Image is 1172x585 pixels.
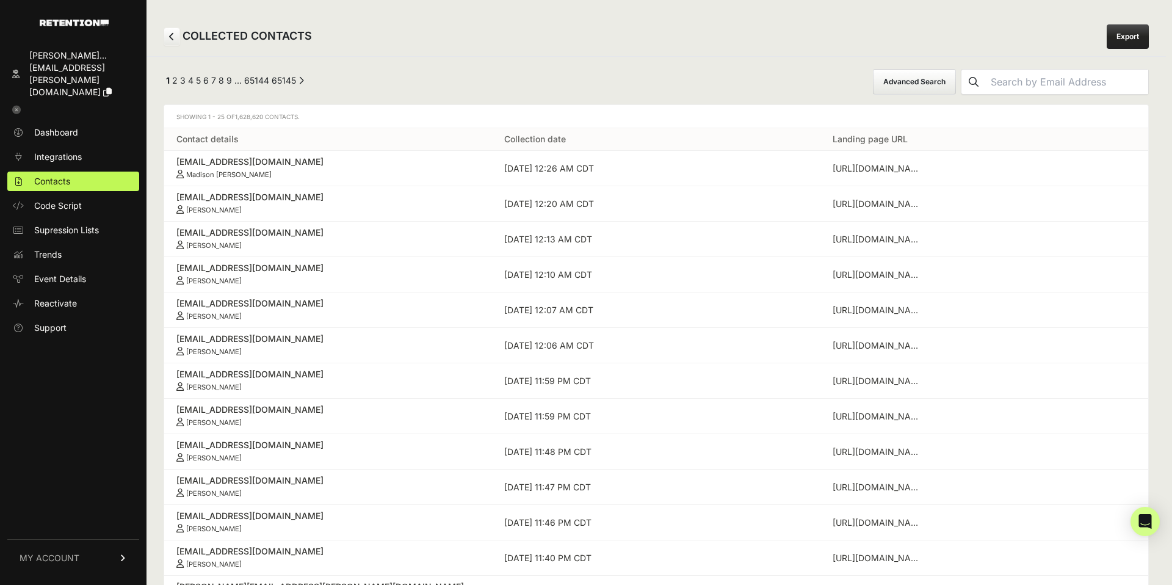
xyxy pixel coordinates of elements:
[833,162,924,175] div: https://enjoyer.com/sanctuary-cities-resoliutions-ice-detainers-illegal-immigration/?media_type=i...
[186,347,242,356] small: [PERSON_NAME]
[234,75,242,85] span: …
[211,75,216,85] a: Page 7
[833,410,924,423] div: https://enjoyer.com/sanctuary-cities-resoliutions-ice-detainers-illegal-immigration/?media_type=i...
[7,294,139,313] a: Reactivate
[34,175,70,187] span: Contacts
[176,191,480,214] a: [EMAIL_ADDRESS][DOMAIN_NAME] [PERSON_NAME]
[186,312,242,321] small: [PERSON_NAME]
[492,434,820,470] td: [DATE] 11:48 PM CDT
[7,269,139,289] a: Event Details
[172,75,178,85] a: Page 2
[176,368,480,391] a: [EMAIL_ADDRESS][DOMAIN_NAME] [PERSON_NAME]
[176,156,480,168] div: [EMAIL_ADDRESS][DOMAIN_NAME]
[176,545,480,569] a: [EMAIL_ADDRESS][DOMAIN_NAME] [PERSON_NAME]
[7,220,139,240] a: Supression Lists
[492,505,820,540] td: [DATE] 11:46 PM CDT
[235,113,300,120] span: 1,628,620 Contacts.
[492,328,820,363] td: [DATE] 12:06 AM CDT
[492,540,820,576] td: [DATE] 11:40 PM CDT
[176,545,480,558] div: [EMAIL_ADDRESS][DOMAIN_NAME]
[186,454,242,462] small: [PERSON_NAME]
[1130,507,1160,536] div: Open Intercom Messenger
[176,404,480,427] a: [EMAIL_ADDRESS][DOMAIN_NAME] [PERSON_NAME]
[7,46,139,102] a: [PERSON_NAME]... [EMAIL_ADDRESS][PERSON_NAME][DOMAIN_NAME]
[7,245,139,264] a: Trends
[272,75,296,85] a: Page 65145
[176,404,480,416] div: [EMAIL_ADDRESS][DOMAIN_NAME]
[34,151,82,163] span: Integrations
[186,383,242,391] small: [PERSON_NAME]
[492,151,820,186] td: [DATE] 12:26 AM CDT
[34,126,78,139] span: Dashboard
[34,322,67,334] span: Support
[176,333,480,356] a: [EMAIL_ADDRESS][DOMAIN_NAME] [PERSON_NAME]
[34,200,82,212] span: Code Script
[492,186,820,222] td: [DATE] 12:20 AM CDT
[833,375,924,387] div: https://enjoyer.com/sanctuary-cities-resoliutions-ice-detainers-illegal-immigration/?media_type=i...
[833,304,924,316] div: https://enjoyer.com/sanctuary-cities-resoliutions-ice-detainers-illegal-immigration/?media_type=i...
[176,368,480,380] div: [EMAIL_ADDRESS][DOMAIN_NAME]
[186,560,242,569] small: [PERSON_NAME]
[492,363,820,399] td: [DATE] 11:59 PM CDT
[176,510,480,522] div: [EMAIL_ADDRESS][DOMAIN_NAME]
[833,134,908,144] a: Landing page URL
[164,74,304,90] div: Pagination
[226,75,232,85] a: Page 9
[29,62,105,97] span: [EMAIL_ADDRESS][PERSON_NAME][DOMAIN_NAME]
[29,49,134,62] div: [PERSON_NAME]...
[492,470,820,505] td: [DATE] 11:47 PM CDT
[833,481,924,493] div: https://www.rifttv.com/tiktok-bans-conservative-star-braeden-sorbo-after-u-s-takeover-by-jewish-i...
[176,510,480,533] a: [EMAIL_ADDRESS][DOMAIN_NAME] [PERSON_NAME]
[833,446,924,458] div: https://enjoyer.com/sanctuary-cities-resoliutions-ice-detainers-illegal-immigration/?media_type=i...
[504,134,566,144] a: Collection date
[176,227,480,239] div: [EMAIL_ADDRESS][DOMAIN_NAME]
[7,539,139,576] a: MY ACCOUNT
[1107,24,1149,49] a: Export
[186,418,242,427] small: [PERSON_NAME]
[186,489,242,498] small: [PERSON_NAME]
[186,206,242,214] small: [PERSON_NAME]
[176,297,480,321] a: [EMAIL_ADDRESS][DOMAIN_NAME] [PERSON_NAME]
[176,474,480,498] a: [EMAIL_ADDRESS][DOMAIN_NAME] [PERSON_NAME]
[176,439,480,451] div: [EMAIL_ADDRESS][DOMAIN_NAME]
[188,75,194,85] a: Page 4
[986,70,1148,94] input: Search by Email Address
[873,69,956,95] button: Advanced Search
[7,123,139,142] a: Dashboard
[176,262,480,285] a: [EMAIL_ADDRESS][DOMAIN_NAME] [PERSON_NAME]
[180,75,186,85] a: Page 3
[176,156,480,179] a: [EMAIL_ADDRESS][DOMAIN_NAME] Madison [PERSON_NAME]
[7,147,139,167] a: Integrations
[176,191,480,203] div: [EMAIL_ADDRESS][DOMAIN_NAME]
[20,552,79,564] span: MY ACCOUNT
[176,297,480,310] div: [EMAIL_ADDRESS][DOMAIN_NAME]
[833,233,924,245] div: https://www.rifttv.com/zionist-lawyer-who-allegedly-screamed-at-charlie-kirk-at-secret-hamptons-m...
[186,525,242,533] small: [PERSON_NAME]
[34,273,86,285] span: Event Details
[492,222,820,257] td: [DATE] 12:13 AM CDT
[166,75,170,85] em: Page 1
[176,227,480,250] a: [EMAIL_ADDRESS][DOMAIN_NAME] [PERSON_NAME]
[203,75,209,85] a: Page 6
[34,249,62,261] span: Trends
[492,292,820,328] td: [DATE] 12:07 AM CDT
[196,75,201,85] a: Page 5
[176,439,480,462] a: [EMAIL_ADDRESS][DOMAIN_NAME] [PERSON_NAME]
[176,113,300,120] span: Showing 1 - 25 of
[164,27,312,46] h2: COLLECTED CONTACTS
[176,262,480,274] div: [EMAIL_ADDRESS][DOMAIN_NAME]
[7,318,139,338] a: Support
[244,75,269,85] a: Page 65144
[7,196,139,216] a: Code Script
[186,277,242,285] small: [PERSON_NAME]
[833,198,924,210] div: https://www.rifttv.com/suppressed-study-reveals-vaccinated-kids-453-more-likely-to-have-neurodeve...
[186,241,242,250] small: [PERSON_NAME]
[833,517,924,529] div: https://www.rifttv.com/netflixs-kids-show-trans-gay-woke-gender-agendas/
[176,333,480,345] div: [EMAIL_ADDRESS][DOMAIN_NAME]
[492,399,820,434] td: [DATE] 11:59 PM CDT
[34,297,77,310] span: Reactivate
[34,224,99,236] span: Supression Lists
[833,340,924,352] div: https://enjoyer.com/sanctuary-cities-resoliutions-ice-detainers-illegal-immigration/?media_type=i...
[7,172,139,191] a: Contacts
[219,75,224,85] a: Page 8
